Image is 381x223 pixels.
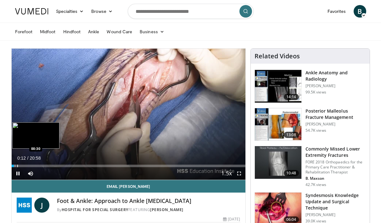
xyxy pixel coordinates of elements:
div: By FEATURING [57,207,240,213]
a: Email [PERSON_NAME] [12,180,245,193]
a: Ankle [84,25,103,38]
a: Hindfoot [59,25,85,38]
p: [PERSON_NAME] [305,122,366,127]
input: Search topics, interventions [128,4,254,19]
a: Specialties [52,5,88,18]
img: Hospital for Special Surgery [17,198,32,213]
img: d079e22e-f623-40f6-8657-94e85635e1da.150x105_q85_crop-smart_upscale.jpg [255,70,301,103]
div: [DATE] [223,216,240,222]
img: image.jpeg [12,122,59,149]
div: Progress Bar [12,165,245,167]
img: VuMedi Logo [15,8,48,14]
img: 4aa379b6-386c-4fb5-93ee-de5617843a87.150x105_q85_crop-smart_upscale.jpg [255,146,301,179]
span: 0:12 [17,156,26,161]
a: 14:14 Ankle Anatomy and Radiology [PERSON_NAME] 99.5K views [255,70,366,103]
h3: Commonly Missed Lower Extremity Fractures [305,146,366,158]
a: Forefoot [11,25,36,38]
p: 54.7K views [305,128,326,133]
button: Playback Rate [220,167,233,180]
span: 13:08 [284,132,299,138]
a: Business [136,25,168,38]
a: Browse [87,5,116,18]
span: 14:14 [284,94,299,100]
video-js: Video Player [12,49,245,180]
p: [PERSON_NAME] [305,212,366,217]
p: FORE 2018 Orthopaedics for the Primary Care Practitioner & Rehabilitation Therapist [305,160,366,175]
span: 10:48 [284,170,299,176]
p: B. Maxson [305,176,366,181]
h4: Related Videos [255,52,300,60]
a: [PERSON_NAME] [150,207,183,212]
button: Fullscreen [233,167,245,180]
h3: Ankle Anatomy and Radiology [305,70,366,82]
button: Pause [12,167,24,180]
a: 13:08 Posterior Malleolus Fracture Management [PERSON_NAME] 54.7K views [255,108,366,141]
span: 06:04 [284,216,299,223]
span: / [27,156,29,161]
h4: Foot & Ankle: Approach to Ankle [MEDICAL_DATA] [57,198,240,204]
a: 10:48 Commonly Missed Lower Extremity Fractures FORE 2018 Orthopaedics for the Primary Care Pract... [255,146,366,187]
a: J [34,198,49,213]
p: 99.5K views [305,90,326,95]
h3: Syndesmosis Knowledge Update and Surgical Technique [305,192,366,211]
a: Wound Care [103,25,136,38]
a: Favorites [324,5,350,18]
a: Hospital for Special Surgery [62,207,128,212]
h3: Posterior Malleolus Fracture Management [305,108,366,120]
p: [PERSON_NAME] [305,83,366,88]
p: 42.7K views [305,182,326,187]
button: Unmute [24,167,37,180]
a: B [354,5,366,18]
a: Midfoot [36,25,59,38]
img: 50e07c4d-707f-48cd-824d-a6044cd0d074.150x105_q85_crop-smart_upscale.jpg [255,108,301,141]
span: 20:58 [30,156,41,161]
